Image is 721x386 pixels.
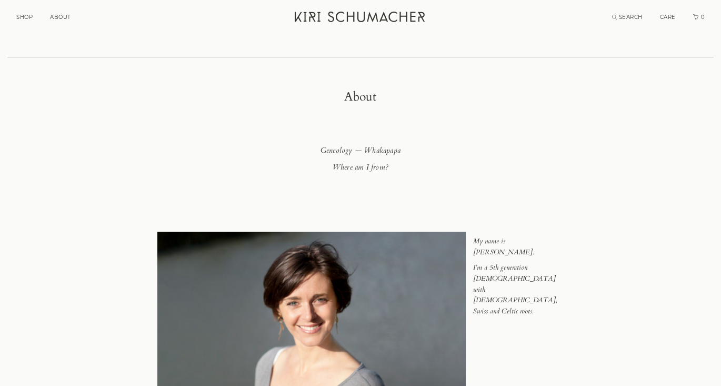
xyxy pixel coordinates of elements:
[16,14,33,21] a: SHOP
[660,14,676,21] a: CARE
[473,236,564,258] p: My name is [PERSON_NAME].
[693,14,706,21] a: Cart
[619,14,643,21] span: SEARCH
[157,142,564,175] h2: Geneology — Whakapapa Where am I from?
[700,14,705,21] span: 0
[157,90,564,104] h1: About
[288,5,433,32] a: Kiri Schumacher Home
[473,262,564,317] p: I’m a 5th generation [DEMOGRAPHIC_DATA] with [DEMOGRAPHIC_DATA], Swiss and Celtic roots.
[612,14,643,21] a: Search
[50,14,71,21] a: ABOUT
